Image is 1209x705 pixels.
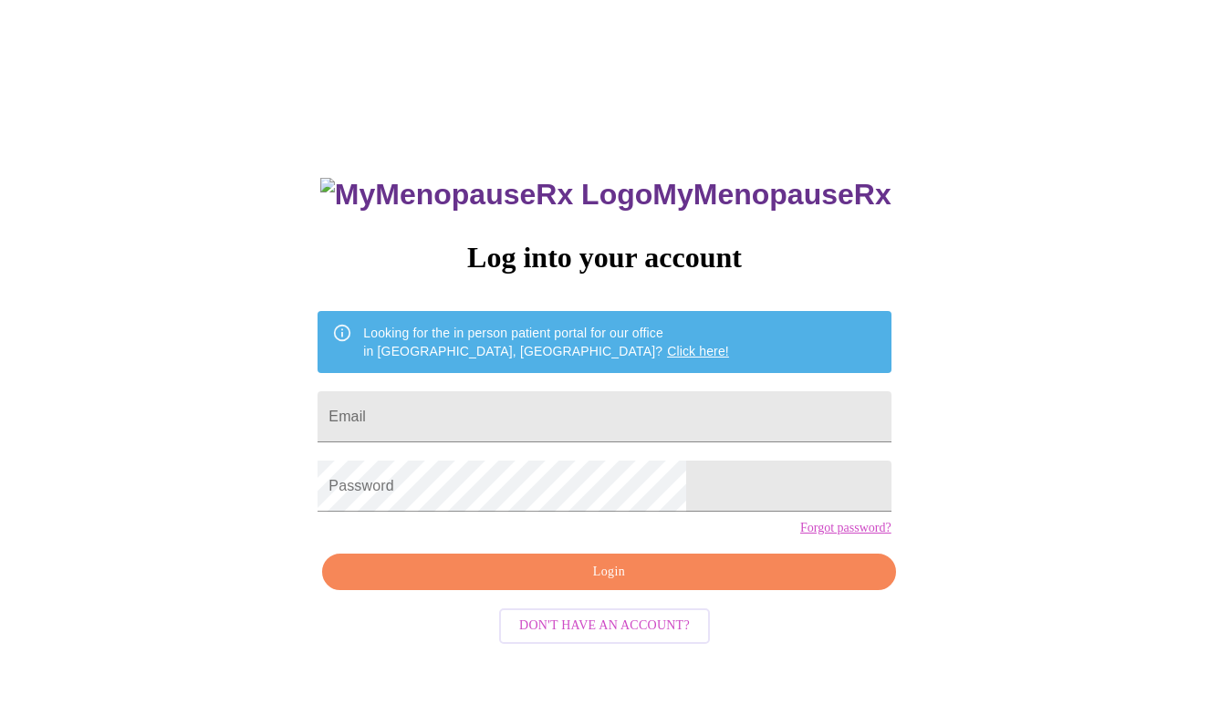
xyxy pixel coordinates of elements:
[322,554,895,591] button: Login
[320,178,891,212] h3: MyMenopauseRx
[320,178,652,212] img: MyMenopauseRx Logo
[363,316,729,368] div: Looking for the in person patient portal for our office in [GEOGRAPHIC_DATA], [GEOGRAPHIC_DATA]?
[343,561,874,584] span: Login
[667,344,729,358] a: Click here!
[800,521,891,535] a: Forgot password?
[499,608,710,644] button: Don't have an account?
[318,241,891,275] h3: Log into your account
[495,617,714,632] a: Don't have an account?
[519,615,690,638] span: Don't have an account?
